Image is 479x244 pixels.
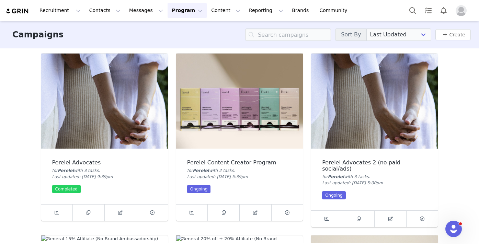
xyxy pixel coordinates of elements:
button: Recruitment [35,3,85,18]
div: for with 3 task . [52,167,157,174]
button: Program [168,3,207,18]
button: Notifications [436,3,451,18]
div: Perelel Advocates [52,160,157,166]
img: Perelel Advocates [41,54,168,149]
button: Profile [452,5,474,16]
button: Create [435,29,471,40]
img: Perelel Advocates 2 (no paid social/ads) [311,54,438,149]
button: Reporting [245,3,287,18]
span: Perelel [328,174,344,179]
span: s [96,168,99,173]
a: Create [441,31,465,39]
span: s [232,168,234,173]
div: for with 3 task . [322,174,427,180]
h3: Campaigns [12,28,64,41]
span: s [367,174,369,179]
div: Last updated: [DATE] 5:00pm [322,180,427,186]
a: Community [316,3,355,18]
img: placeholder-profile.jpg [456,5,467,16]
a: Tasks [421,3,436,18]
div: Ongoing [322,191,346,199]
div: Last updated: [DATE] 9:39pm [52,174,157,180]
div: Last updated: [DATE] 5:39pm [187,174,292,180]
input: Search campaigns [245,28,331,41]
span: Perelel [193,168,209,173]
button: Search [405,3,420,18]
div: Perelel Content Creator Program [187,160,292,166]
button: Messages [125,3,167,18]
img: grin logo [5,8,30,14]
div: Completed [52,185,81,193]
span: Perelel [58,168,74,173]
div: Ongoing [187,185,211,193]
img: Perelel Content Creator Program [176,54,303,149]
iframe: Intercom live chat [445,221,462,237]
div: for with 2 task . [187,167,292,174]
div: Perelel Advocates 2 (no paid social/ads) [322,160,427,172]
button: Contacts [85,3,125,18]
a: Brands [288,3,315,18]
button: Content [207,3,244,18]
